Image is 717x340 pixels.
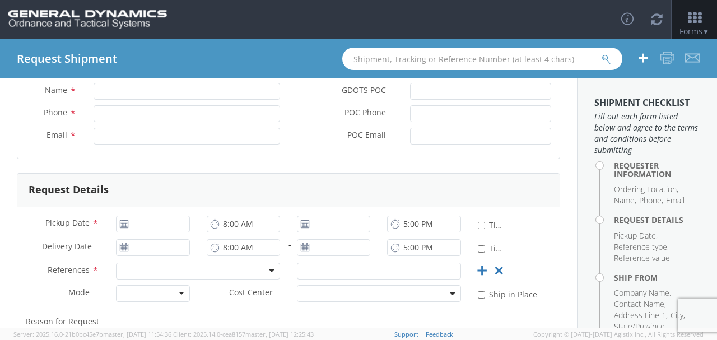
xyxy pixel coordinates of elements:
[44,107,67,118] span: Phone
[478,241,506,254] label: Time Definite
[8,10,167,29] img: gd-ots-0c3321f2eb4c994f95cb.png
[245,330,314,338] span: master, [DATE] 12:25:43
[394,330,418,338] a: Support
[594,98,700,108] h3: Shipment Checklist
[17,53,117,65] h4: Request Shipment
[478,222,485,229] input: Time Definite
[614,321,667,332] li: State/Province
[614,253,670,264] li: Reference value
[26,316,99,327] span: Reason for Request
[614,273,700,282] h4: Ship From
[48,264,90,275] span: References
[342,85,386,97] span: GDOTS POC
[639,195,663,206] li: Phone
[614,287,671,299] li: Company Name
[45,217,90,228] span: Pickup Date
[533,330,704,339] span: Copyright © [DATE]-[DATE] Agistix Inc., All Rights Reserved
[344,107,386,120] span: POC Phone
[478,287,539,300] label: Ship in Place
[68,287,90,297] span: Mode
[426,330,453,338] a: Feedback
[614,241,669,253] li: Reference type
[347,129,386,142] span: POC Email
[478,291,485,299] input: Ship in Place
[614,230,658,241] li: Pickup Date
[679,26,709,36] span: Forms
[46,129,67,140] span: Email
[29,184,109,195] h3: Request Details
[614,299,666,310] li: Contact Name
[478,218,506,231] label: Time Definite
[103,330,171,338] span: master, [DATE] 11:54:36
[614,161,700,179] h4: Requester Information
[614,216,700,224] h4: Request Details
[702,27,709,36] span: ▼
[173,330,314,338] span: Client: 2025.14.0-cea8157
[478,245,485,253] input: Time Definite
[342,48,622,70] input: Shipment, Tracking or Reference Number (at least 4 chars)
[13,330,171,338] span: Server: 2025.16.0-21b0bc45e7b
[671,310,685,321] li: City
[45,85,67,95] span: Name
[594,111,700,156] span: Fill out each form listed below and agree to the terms and conditions before submitting
[614,310,668,321] li: Address Line 1
[614,184,678,195] li: Ordering Location
[614,195,636,206] li: Name
[42,241,92,254] span: Delivery Date
[666,195,685,206] li: Email
[229,287,273,300] span: Cost Center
